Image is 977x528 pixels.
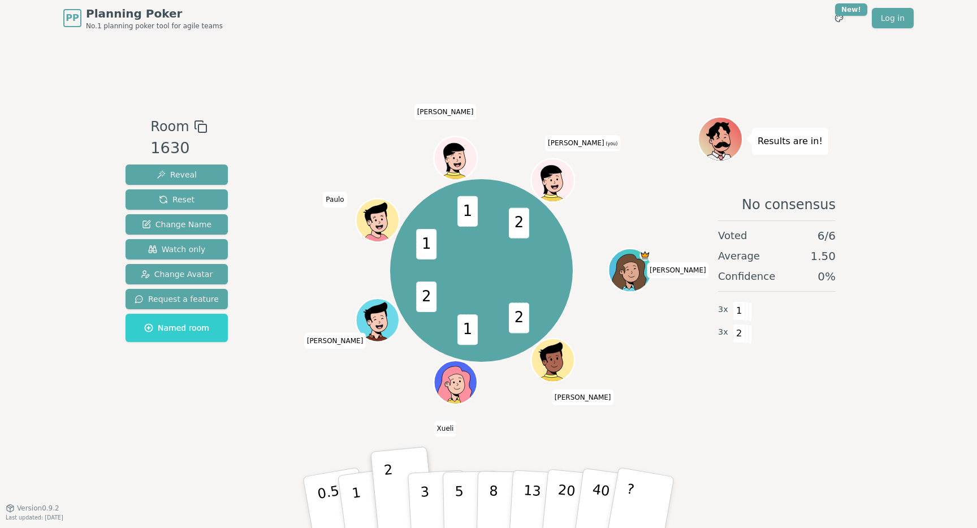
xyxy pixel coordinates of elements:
button: Click to change your avatar [533,160,573,201]
a: PPPlanning PokerNo.1 planning poker tool for agile teams [63,6,223,31]
span: 1 [733,301,746,321]
button: Named room [126,314,228,342]
span: johanna is the host [640,250,651,261]
button: Change Avatar [126,264,228,284]
span: No consensus [742,196,836,214]
span: Average [718,248,760,264]
span: Click to change your name [647,262,709,278]
span: 0 % [818,269,836,284]
span: 3 x [718,326,728,339]
span: 2 [509,207,529,238]
span: Click to change your name [414,104,477,120]
button: Request a feature [126,289,228,309]
button: Reset [126,189,228,210]
button: Version0.9.2 [6,504,59,513]
span: (you) [604,142,618,147]
span: Named room [144,322,209,334]
span: Click to change your name [552,389,614,405]
span: Last updated: [DATE] [6,514,63,521]
span: Click to change your name [304,333,366,349]
span: No.1 planning poker tool for agile teams [86,21,223,31]
span: Click to change your name [434,421,457,437]
span: Confidence [718,269,775,284]
p: 2 [383,462,398,523]
button: Watch only [126,239,228,259]
span: Change Name [142,219,211,230]
span: Reveal [157,169,197,180]
span: Voted [718,228,747,244]
span: Room [150,116,189,137]
span: 1.50 [810,248,836,264]
span: Planning Poker [86,6,223,21]
span: 2 [733,324,746,343]
span: Change Avatar [141,269,213,280]
span: PP [66,11,79,25]
a: Log in [872,8,914,28]
span: 2 [509,302,529,333]
span: 3 x [718,304,728,316]
span: Version 0.9.2 [17,504,59,513]
span: Watch only [148,244,206,255]
span: 1 [417,229,437,259]
span: Request a feature [135,293,219,305]
span: 1 [458,314,478,345]
button: Change Name [126,214,228,235]
span: 1 [458,196,478,227]
p: Results are in! [758,133,823,149]
button: Reveal [126,165,228,185]
span: 6 / 6 [818,228,836,244]
span: Click to change your name [323,192,347,208]
span: 2 [417,282,437,312]
span: Click to change your name [545,136,620,152]
div: 1630 [150,137,207,160]
div: New! [835,3,867,16]
span: Reset [159,194,194,205]
button: New! [829,8,849,28]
